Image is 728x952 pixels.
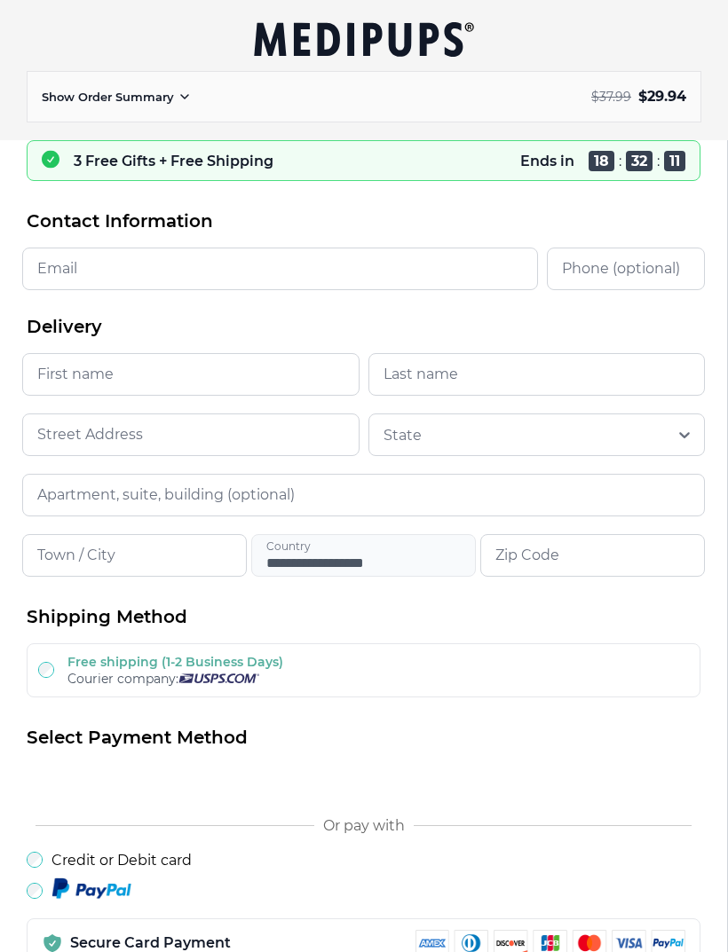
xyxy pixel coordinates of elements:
h2: Select Payment Method [27,726,700,750]
span: Or pay with [323,817,405,834]
img: Usps courier company [178,673,259,683]
span: Delivery [27,315,102,339]
span: 18 [589,151,614,171]
span: Contact Information [27,209,213,233]
span: Courier company: [67,671,178,687]
h2: Shipping Method [27,605,700,629]
img: Paypal [51,877,131,901]
iframe: Secure payment button frame [27,764,700,799]
label: Free shipping (1-2 Business Days) [67,654,283,670]
p: Show Order Summary [42,89,174,106]
span: $ 29.94 [638,88,686,105]
span: 11 [664,151,685,171]
p: 3 Free Gifts + Free Shipping [74,153,273,169]
p: Ends in [520,153,574,169]
span: : [619,153,621,169]
span: $ 37.99 [591,89,631,105]
label: Credit or Debit card [51,852,192,869]
span: : [657,153,660,169]
span: 32 [626,151,653,171]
